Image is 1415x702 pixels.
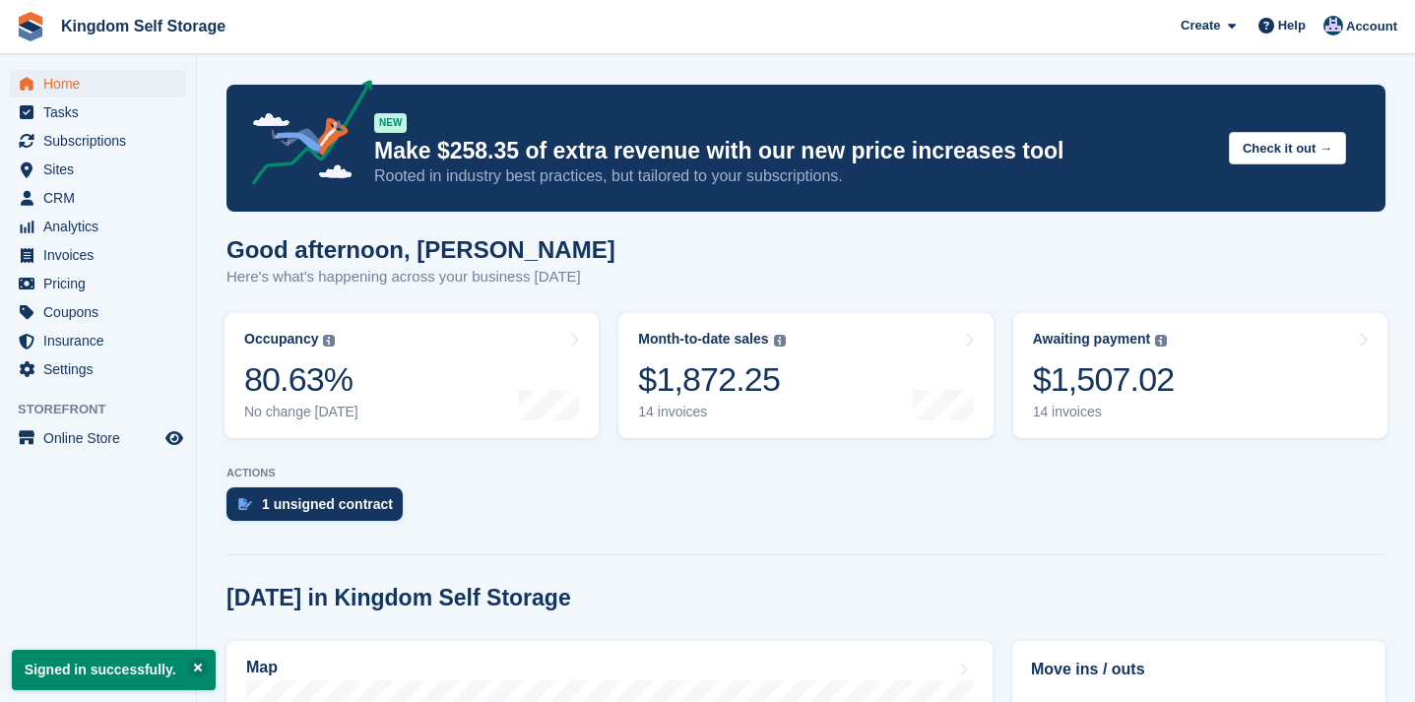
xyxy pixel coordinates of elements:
h2: Map [246,659,278,676]
a: menu [10,270,186,297]
h2: [DATE] in Kingdom Self Storage [226,585,571,611]
a: menu [10,241,186,269]
a: Month-to-date sales $1,872.25 14 invoices [618,313,993,438]
a: 1 unsigned contract [226,487,413,531]
a: menu [10,156,186,183]
img: contract_signature_icon-13c848040528278c33f63329250d36e43548de30e8caae1d1a13099fd9432cc5.svg [238,498,252,510]
a: Occupancy 80.63% No change [DATE] [225,313,599,438]
a: Preview store [162,426,186,450]
div: 14 invoices [638,404,785,420]
span: Settings [43,355,161,383]
span: Storefront [18,400,196,419]
div: 14 invoices [1033,404,1175,420]
span: Subscriptions [43,127,161,155]
span: Invoices [43,241,161,269]
span: Home [43,70,161,97]
span: Create [1181,16,1220,35]
span: Pricing [43,270,161,297]
span: Insurance [43,327,161,354]
a: Kingdom Self Storage [53,10,233,42]
div: Month-to-date sales [638,331,768,348]
span: Sites [43,156,161,183]
img: icon-info-grey-7440780725fd019a000dd9b08b2336e03edf1995a4989e88bcd33f0948082b44.svg [774,335,786,347]
a: menu [10,213,186,240]
a: menu [10,298,186,326]
h1: Good afternoon, [PERSON_NAME] [226,236,615,263]
p: Here's what's happening across your business [DATE] [226,266,615,288]
a: menu [10,327,186,354]
a: menu [10,355,186,383]
a: menu [10,424,186,452]
div: Awaiting payment [1033,331,1151,348]
span: CRM [43,184,161,212]
div: NEW [374,113,407,133]
span: Tasks [43,98,161,126]
div: 1 unsigned contract [262,496,393,512]
span: Online Store [43,424,161,452]
span: Help [1278,16,1306,35]
p: Make $258.35 of extra revenue with our new price increases tool [374,137,1213,165]
img: icon-info-grey-7440780725fd019a000dd9b08b2336e03edf1995a4989e88bcd33f0948082b44.svg [1155,335,1167,347]
a: menu [10,184,186,212]
p: ACTIONS [226,467,1385,479]
span: Coupons [43,298,161,326]
img: price-adjustments-announcement-icon-8257ccfd72463d97f412b2fc003d46551f7dbcb40ab6d574587a9cd5c0d94... [235,80,373,192]
div: No change [DATE] [244,404,358,420]
div: $1,507.02 [1033,359,1175,400]
div: 80.63% [244,359,358,400]
img: Bradley Werlin [1323,16,1343,35]
h2: Move ins / outs [1031,658,1367,681]
img: icon-info-grey-7440780725fd019a000dd9b08b2336e03edf1995a4989e88bcd33f0948082b44.svg [323,335,335,347]
div: $1,872.25 [638,359,785,400]
p: Rooted in industry best practices, but tailored to your subscriptions. [374,165,1213,187]
img: stora-icon-8386f47178a22dfd0bd8f6a31ec36ba5ce8667c1dd55bd0f319d3a0aa187defe.svg [16,12,45,41]
a: menu [10,127,186,155]
button: Check it out → [1229,132,1346,164]
p: Signed in successfully. [12,650,216,690]
span: Analytics [43,213,161,240]
a: menu [10,98,186,126]
a: menu [10,70,186,97]
a: Awaiting payment $1,507.02 14 invoices [1013,313,1387,438]
div: Occupancy [244,331,318,348]
span: Account [1346,17,1397,36]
